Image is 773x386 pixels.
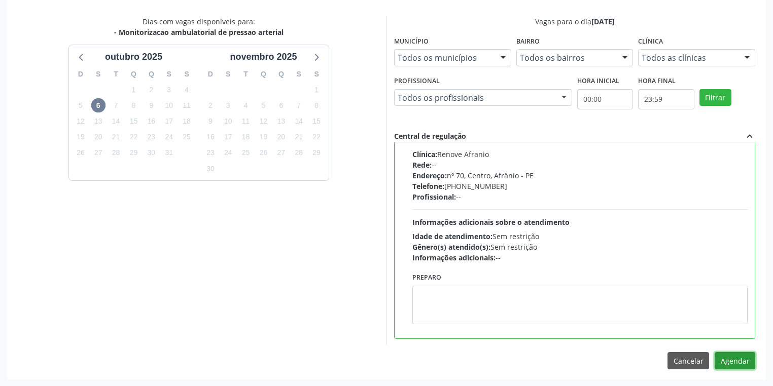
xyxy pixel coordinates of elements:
div: Sem restrição [412,231,748,242]
span: sexta-feira, 7 de novembro de 2025 [292,98,306,112]
span: segunda-feira, 10 de novembro de 2025 [221,114,235,129]
div: D [72,66,90,82]
input: Selecione o horário [577,89,633,109]
div: -- [412,191,748,202]
div: S [160,66,178,82]
span: domingo, 26 de outubro de 2025 [74,146,88,160]
span: sábado, 1 de novembro de 2025 [309,83,324,97]
span: terça-feira, 21 de outubro de 2025 [109,130,123,144]
span: quinta-feira, 6 de novembro de 2025 [274,98,288,112]
span: sexta-feira, 28 de novembro de 2025 [292,146,306,160]
label: Hora final [638,73,676,89]
span: terça-feira, 11 de novembro de 2025 [239,114,253,129]
span: Clínica: [412,149,437,159]
span: sábado, 4 de outubro de 2025 [180,83,194,97]
span: terça-feira, 18 de novembro de 2025 [239,130,253,144]
span: sexta-feira, 31 de outubro de 2025 [162,146,176,160]
span: sexta-feira, 10 de outubro de 2025 [162,98,176,112]
span: segunda-feira, 24 de novembro de 2025 [221,146,235,160]
div: -- [412,160,748,170]
span: Gênero(s) atendido(s): [412,242,490,252]
span: quarta-feira, 22 de outubro de 2025 [126,130,140,144]
div: Q [255,66,272,82]
span: Informações adicionais: [412,253,496,262]
button: Filtrar [699,89,731,106]
button: Cancelar [667,352,709,369]
span: quinta-feira, 20 de novembro de 2025 [274,130,288,144]
div: outubro 2025 [101,50,166,64]
div: S [219,66,237,82]
span: quinta-feira, 13 de novembro de 2025 [274,114,288,129]
span: terça-feira, 28 de outubro de 2025 [109,146,123,160]
span: terça-feira, 4 de novembro de 2025 [239,98,253,112]
span: quinta-feira, 2 de outubro de 2025 [144,83,158,97]
span: Informações adicionais sobre o atendimento [412,217,570,227]
span: quarta-feira, 26 de novembro de 2025 [256,146,270,160]
div: Q [143,66,160,82]
div: S [308,66,326,82]
span: terça-feira, 25 de novembro de 2025 [239,146,253,160]
span: quinta-feira, 30 de outubro de 2025 [144,146,158,160]
div: novembro 2025 [226,50,301,64]
div: [PHONE_NUMBER] [412,181,748,191]
div: T [107,66,125,82]
span: segunda-feira, 27 de outubro de 2025 [91,146,106,160]
span: quinta-feira, 23 de outubro de 2025 [144,130,158,144]
div: -- [412,252,748,263]
span: terça-feira, 7 de outubro de 2025 [109,98,123,112]
span: terça-feira, 14 de outubro de 2025 [109,114,123,129]
span: segunda-feira, 13 de outubro de 2025 [91,114,106,129]
span: domingo, 12 de outubro de 2025 [74,114,88,129]
span: quarta-feira, 8 de outubro de 2025 [126,98,140,112]
span: segunda-feira, 6 de outubro de 2025 [91,98,106,112]
label: Município [394,34,429,50]
label: Bairro [516,34,540,50]
label: Profissional [394,73,440,89]
span: sexta-feira, 24 de outubro de 2025 [162,130,176,144]
label: Clínica [638,34,663,50]
span: [DATE] [591,17,615,26]
span: sábado, 22 de novembro de 2025 [309,130,324,144]
span: sexta-feira, 17 de outubro de 2025 [162,114,176,129]
span: segunda-feira, 3 de novembro de 2025 [221,98,235,112]
span: sábado, 11 de outubro de 2025 [180,98,194,112]
div: Vagas para o dia [394,16,755,27]
input: Selecione o horário [638,89,694,109]
span: sábado, 25 de outubro de 2025 [180,130,194,144]
div: - Monitorizacao ambulatorial de pressao arterial [114,27,284,37]
span: sexta-feira, 14 de novembro de 2025 [292,114,306,129]
span: quinta-feira, 16 de outubro de 2025 [144,114,158,129]
i: expand_less [744,131,755,142]
span: Todos os bairros [520,53,613,63]
div: D [202,66,220,82]
button: Agendar [715,352,755,369]
span: sexta-feira, 21 de novembro de 2025 [292,130,306,144]
span: quarta-feira, 12 de novembro de 2025 [256,114,270,129]
span: sábado, 15 de novembro de 2025 [309,114,324,129]
span: Profissional: [412,192,456,202]
span: sexta-feira, 3 de outubro de 2025 [162,83,176,97]
div: T [237,66,255,82]
span: quinta-feira, 27 de novembro de 2025 [274,146,288,160]
div: S [178,66,196,82]
span: quarta-feira, 5 de novembro de 2025 [256,98,270,112]
span: Idade de atendimento: [412,231,493,241]
span: Endereço: [412,171,447,180]
span: domingo, 2 de novembro de 2025 [203,98,218,112]
div: Sem restrição [412,242,748,252]
span: Todos os profissionais [398,93,551,103]
span: quarta-feira, 19 de novembro de 2025 [256,130,270,144]
span: Todos as clínicas [642,53,734,63]
span: Todos os municípios [398,53,490,63]
span: sábado, 29 de novembro de 2025 [309,146,324,160]
div: Q [125,66,143,82]
label: Preparo [412,270,441,286]
span: quarta-feira, 29 de outubro de 2025 [126,146,140,160]
span: Telefone: [412,181,444,191]
label: Hora inicial [577,73,619,89]
span: domingo, 5 de outubro de 2025 [74,98,88,112]
div: Q [272,66,290,82]
span: segunda-feira, 20 de outubro de 2025 [91,130,106,144]
span: domingo, 16 de novembro de 2025 [203,130,218,144]
span: sábado, 18 de outubro de 2025 [180,114,194,129]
